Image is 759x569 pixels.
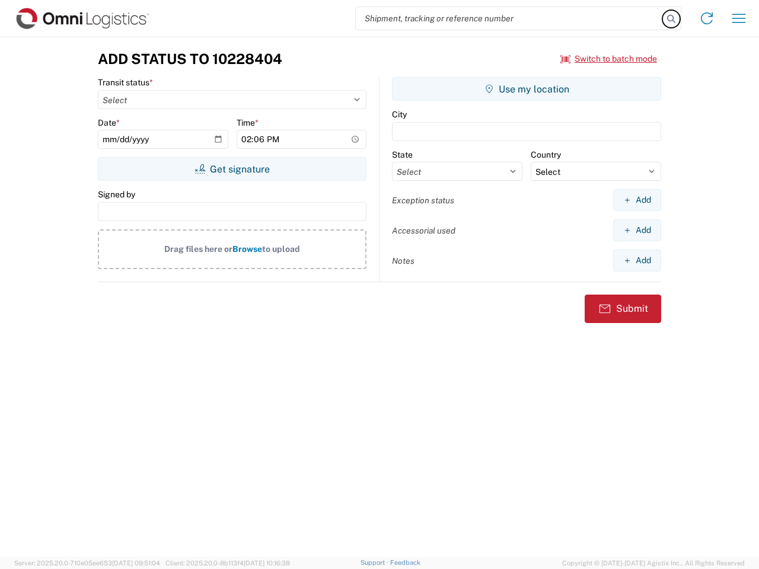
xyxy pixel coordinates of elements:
[164,244,232,254] span: Drag files here or
[613,219,661,241] button: Add
[560,49,657,69] button: Switch to batch mode
[165,560,290,567] span: Client: 2025.20.0-8b113f4
[98,117,120,128] label: Date
[356,7,663,30] input: Shipment, tracking or reference number
[562,558,745,568] span: Copyright © [DATE]-[DATE] Agistix Inc., All Rights Reserved
[98,50,282,68] h3: Add Status to 10228404
[361,559,390,566] a: Support
[98,157,366,181] button: Get signature
[98,77,153,88] label: Transit status
[390,559,420,566] a: Feedback
[392,225,455,236] label: Accessorial used
[98,189,135,200] label: Signed by
[244,560,290,567] span: [DATE] 10:16:38
[237,117,259,128] label: Time
[14,560,160,567] span: Server: 2025.20.0-710e05ee653
[613,250,661,271] button: Add
[613,189,661,211] button: Add
[112,560,160,567] span: [DATE] 09:51:04
[392,195,454,206] label: Exception status
[232,244,262,254] span: Browse
[392,149,413,160] label: State
[531,149,561,160] label: Country
[392,255,414,266] label: Notes
[392,109,407,120] label: City
[262,244,300,254] span: to upload
[585,295,661,323] button: Submit
[392,77,661,101] button: Use my location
